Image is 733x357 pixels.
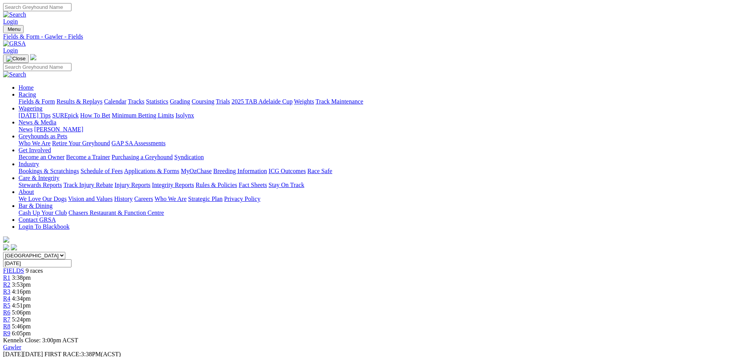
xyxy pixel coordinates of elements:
a: Track Maintenance [316,98,363,105]
a: 2025 TAB Adelaide Cup [231,98,293,105]
a: About [19,189,34,195]
a: News & Media [19,119,56,126]
a: Calendar [104,98,126,105]
span: 4:34pm [12,295,31,302]
a: Applications & Forms [124,168,179,174]
button: Toggle navigation [3,25,24,33]
input: Search [3,3,71,11]
span: 6:05pm [12,330,31,337]
a: R5 [3,302,10,309]
a: SUREpick [52,112,78,119]
a: Statistics [146,98,168,105]
img: Close [6,56,26,62]
a: Greyhounds as Pets [19,133,67,139]
div: Bar & Dining [19,209,730,216]
a: Race Safe [307,168,332,174]
a: Who We Are [19,140,51,146]
a: Contact GRSA [19,216,56,223]
a: Vision and Values [68,195,112,202]
a: Login [3,47,18,54]
a: How To Bet [80,112,111,119]
a: R3 [3,288,10,295]
a: R7 [3,316,10,323]
a: [DATE] Tips [19,112,51,119]
a: MyOzChase [181,168,212,174]
a: Schedule of Fees [80,168,122,174]
a: Racing [19,91,36,98]
a: Stewards Reports [19,182,62,188]
div: Get Involved [19,154,730,161]
img: twitter.svg [11,244,17,250]
a: R6 [3,309,10,316]
a: Results & Replays [56,98,102,105]
a: Weights [294,98,314,105]
a: Careers [134,195,153,202]
a: Wagering [19,105,43,112]
a: Care & Integrity [19,175,60,181]
a: Coursing [192,98,214,105]
img: logo-grsa-white.png [3,236,9,243]
a: Integrity Reports [152,182,194,188]
a: Retire Your Greyhound [52,140,110,146]
a: News [19,126,32,133]
a: Minimum Betting Limits [112,112,174,119]
input: Select date [3,259,71,267]
span: 5:06pm [12,309,31,316]
span: 3:38pm [12,274,31,281]
a: ICG Outcomes [269,168,306,174]
span: R1 [3,274,10,281]
a: R9 [3,330,10,337]
span: 5:46pm [12,323,31,330]
div: Wagering [19,112,730,119]
a: Injury Reports [114,182,150,188]
a: Trials [216,98,230,105]
span: Kennels Close: 3:00pm ACST [3,337,78,343]
a: We Love Our Dogs [19,195,66,202]
a: FIELDS [3,267,24,274]
div: News & Media [19,126,730,133]
a: R4 [3,295,10,302]
a: Track Injury Rebate [63,182,113,188]
img: GRSA [3,40,26,47]
a: Purchasing a Greyhound [112,154,173,160]
a: Tracks [128,98,145,105]
a: Bookings & Scratchings [19,168,79,174]
a: Login To Blackbook [19,223,70,230]
a: Fact Sheets [239,182,267,188]
a: Login [3,18,18,25]
a: Fields & Form - Gawler - Fields [3,33,730,40]
span: 4:51pm [12,302,31,309]
a: Grading [170,98,190,105]
img: Search [3,71,26,78]
a: Bar & Dining [19,202,53,209]
a: R2 [3,281,10,288]
input: Search [3,63,71,71]
img: logo-grsa-white.png [30,54,36,60]
a: [PERSON_NAME] [34,126,83,133]
a: Syndication [174,154,204,160]
a: Get Involved [19,147,51,153]
a: R8 [3,323,10,330]
div: Racing [19,98,730,105]
a: Strategic Plan [188,195,223,202]
a: Privacy Policy [224,195,260,202]
a: Stay On Track [269,182,304,188]
div: Care & Integrity [19,182,730,189]
a: Breeding Information [213,168,267,174]
a: Isolynx [175,112,194,119]
button: Toggle navigation [3,54,29,63]
a: Industry [19,161,39,167]
span: 4:16pm [12,288,31,295]
span: 9 races [26,267,43,274]
a: History [114,195,133,202]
